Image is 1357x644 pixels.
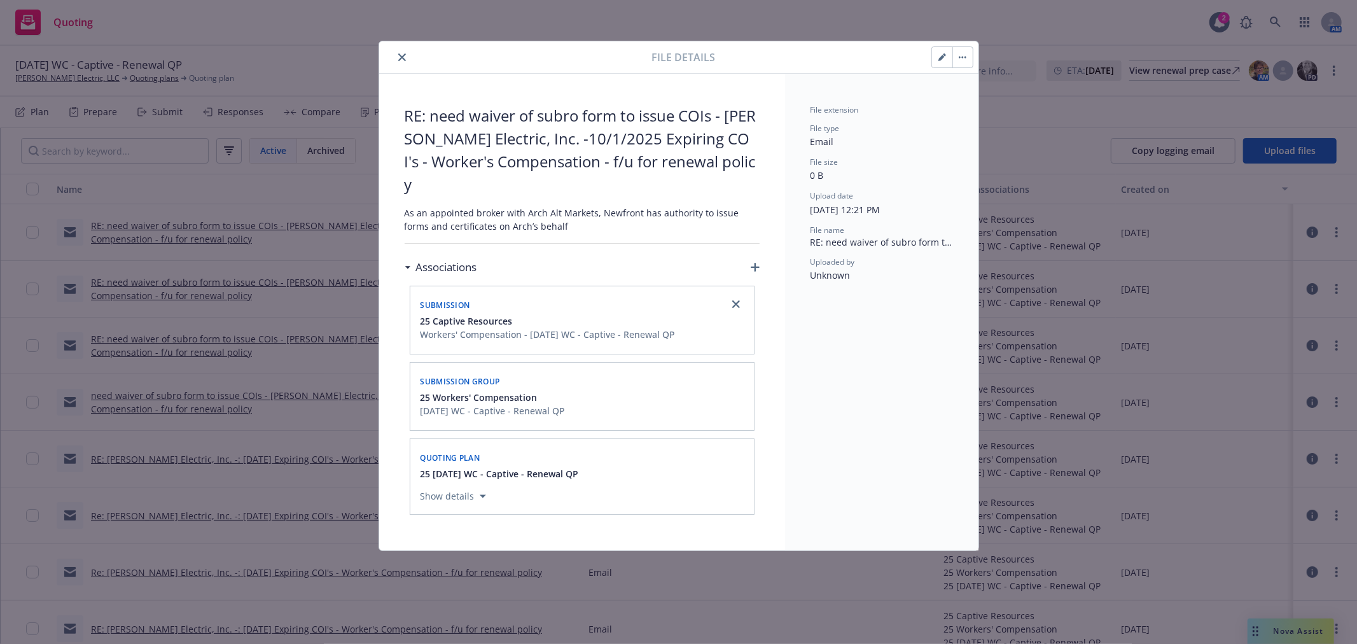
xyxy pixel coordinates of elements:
span: RE: need waiver of subro form to issue COIs - [PERSON_NAME] Electric, Inc. -10/1/2025 Expiring CO... [811,235,953,249]
span: Submission group [421,376,500,387]
a: close [728,297,744,312]
span: Uploaded by [811,256,855,267]
span: File extension [811,104,859,115]
button: close [394,50,410,65]
button: 25 Workers' Compensation [421,391,566,404]
span: Upload date [811,190,854,201]
div: Workers' Compensation - [DATE] WC - Captive - Renewal QP [421,328,676,341]
div: Associations [405,259,477,276]
button: 25 [DATE] WC - Captive - Renewal QP [421,467,579,480]
h3: Associations [416,259,477,276]
button: 25 Captive Resources [421,314,676,328]
span: As an appointed broker with Arch Alt Markets, Newfront has authority to issue forms and certifica... [405,206,760,233]
span: File type [811,123,840,134]
span: [DATE] 12:21 PM [811,204,880,216]
span: Email [811,136,834,148]
span: Quoting plan [421,452,480,463]
span: Unknown [811,269,851,281]
span: 0 B [811,169,824,181]
div: [DATE] WC - Captive - Renewal QP [421,404,566,417]
button: Show details [415,489,491,504]
span: 25 Workers' Compensation [421,391,538,404]
span: File name [811,225,845,235]
span: File details [652,50,716,65]
span: 25 Captive Resources [421,314,513,328]
span: File size [811,157,839,167]
span: RE: need waiver of subro form to issue COIs - [PERSON_NAME] Electric, Inc. -10/1/2025 Expiring CO... [405,104,760,196]
span: Submission [421,300,470,311]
